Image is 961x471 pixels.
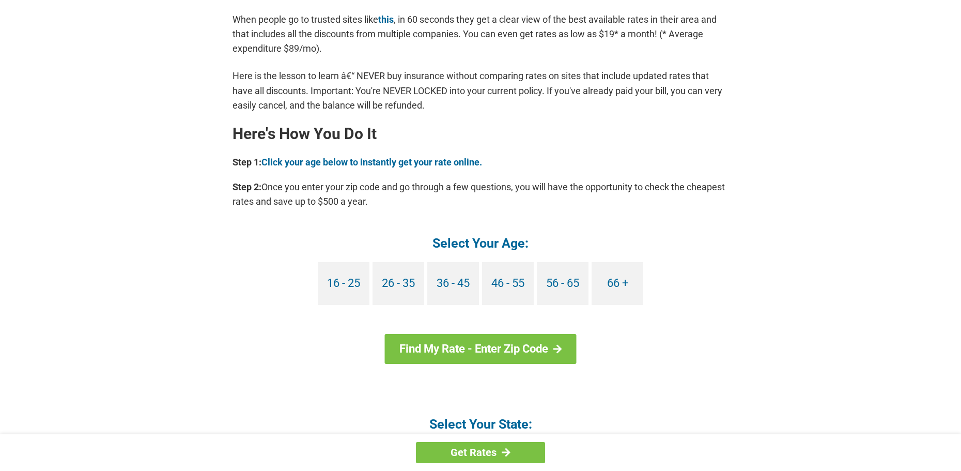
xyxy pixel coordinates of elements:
a: this [378,14,394,25]
p: Once you enter your zip code and go through a few questions, you will have the opportunity to che... [233,180,729,209]
a: Get Rates [416,442,545,463]
p: When people go to trusted sites like , in 60 seconds they get a clear view of the best available ... [233,12,729,56]
b: Step 2: [233,181,261,192]
a: Find My Rate - Enter Zip Code [385,334,577,364]
h2: Here's How You Do It [233,126,729,142]
b: Step 1: [233,157,261,168]
a: 16 - 25 [318,262,369,305]
h4: Select Your State: [233,416,729,433]
p: Here is the lesson to learn â€“ NEVER buy insurance without comparing rates on sites that include... [233,69,729,112]
a: 56 - 65 [537,262,588,305]
a: Click your age below to instantly get your rate online. [261,157,482,168]
a: 46 - 55 [482,262,534,305]
a: 66 + [592,262,643,305]
h4: Select Your Age: [233,235,729,252]
a: 36 - 45 [427,262,479,305]
a: 26 - 35 [373,262,424,305]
